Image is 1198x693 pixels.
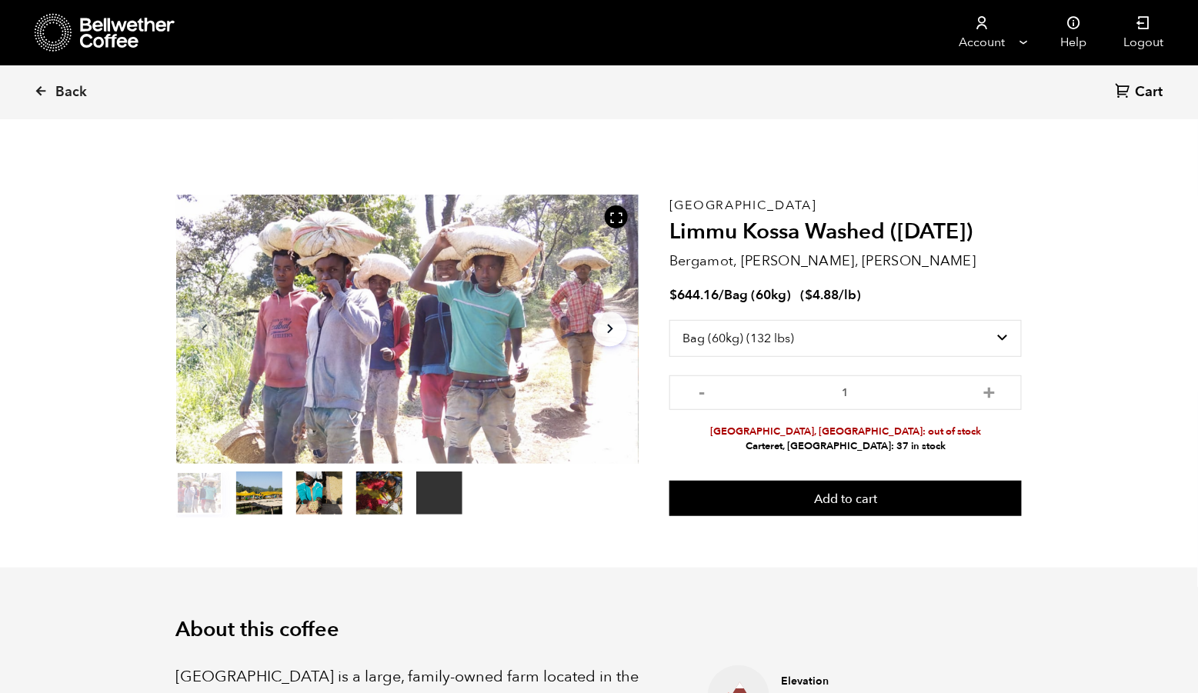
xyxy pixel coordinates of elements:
[669,439,1022,454] li: Carteret, [GEOGRAPHIC_DATA]: 37 in stock
[1136,83,1163,102] span: Cart
[176,618,1023,642] h2: About this coffee
[1116,82,1167,103] a: Cart
[669,425,1022,439] li: [GEOGRAPHIC_DATA], [GEOGRAPHIC_DATA]: out of stock
[781,674,953,689] h4: Elevation
[692,383,712,398] button: -
[669,481,1022,516] button: Add to cart
[669,286,677,304] span: $
[416,471,462,515] video: Your browser does not support the video tag.
[800,286,861,304] span: ( )
[839,286,856,304] span: /lb
[805,286,813,304] span: $
[724,286,791,304] span: Bag (60kg)
[979,383,999,398] button: +
[719,286,724,304] span: /
[669,219,1022,245] h2: Limmu Kossa Washed ([DATE])
[669,251,1022,272] p: Bergamot, [PERSON_NAME], [PERSON_NAME]
[805,286,839,304] bdi: 4.88
[55,83,87,102] span: Back
[669,286,719,304] bdi: 644.16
